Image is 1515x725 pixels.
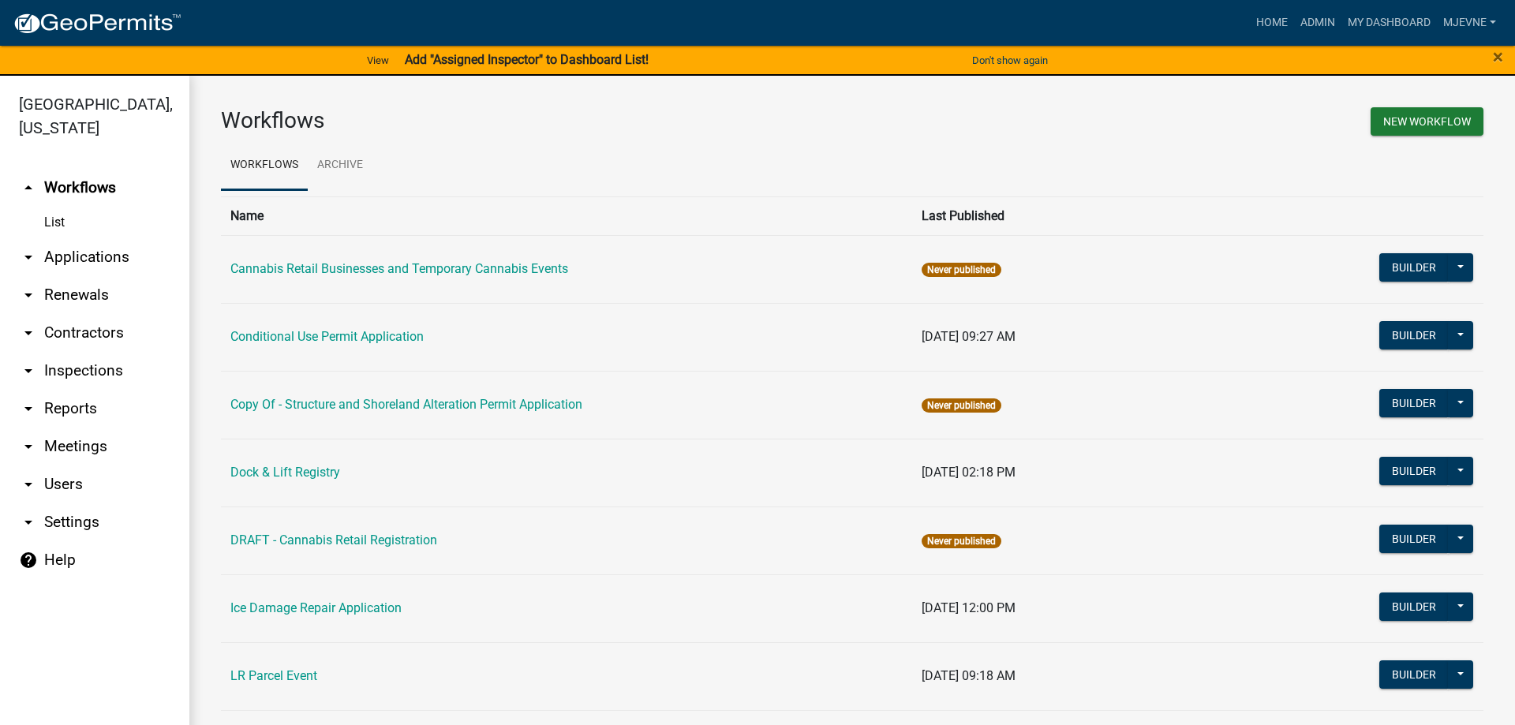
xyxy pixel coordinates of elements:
button: Builder [1379,321,1449,349]
button: Builder [1379,253,1449,282]
button: Don't show again [966,47,1054,73]
button: Builder [1379,525,1449,553]
button: New Workflow [1371,107,1483,136]
a: MJevne [1437,8,1502,38]
i: arrow_drop_down [19,248,38,267]
button: Builder [1379,389,1449,417]
i: arrow_drop_down [19,399,38,418]
h3: Workflows [221,107,840,134]
span: [DATE] 09:27 AM [922,329,1016,344]
a: Admin [1294,8,1341,38]
a: LR Parcel Event [230,668,317,683]
a: Cannabis Retail Businesses and Temporary Cannabis Events [230,261,568,276]
strong: Add "Assigned Inspector" to Dashboard List! [405,52,649,67]
i: arrow_drop_down [19,323,38,342]
a: Copy Of - Structure and Shoreland Alteration Permit Application [230,397,582,412]
i: arrow_drop_down [19,361,38,380]
i: arrow_drop_up [19,178,38,197]
a: My Dashboard [1341,8,1437,38]
a: Ice Damage Repair Application [230,600,402,615]
span: Never published [922,263,1001,277]
a: Conditional Use Permit Application [230,329,424,344]
i: arrow_drop_down [19,437,38,456]
button: Builder [1379,457,1449,485]
span: Never published [922,398,1001,413]
a: Workflows [221,140,308,191]
i: arrow_drop_down [19,513,38,532]
a: DRAFT - Cannabis Retail Registration [230,533,437,547]
a: Archive [308,140,372,191]
span: [DATE] 02:18 PM [922,465,1016,480]
th: Name [221,196,912,235]
span: [DATE] 09:18 AM [922,668,1016,683]
span: [DATE] 12:00 PM [922,600,1016,615]
button: Builder [1379,592,1449,621]
a: View [361,47,395,73]
i: arrow_drop_down [19,286,38,305]
th: Last Published [912,196,1277,235]
span: Never published [922,534,1001,548]
a: Home [1250,8,1294,38]
span: × [1493,46,1503,68]
a: Dock & Lift Registry [230,465,340,480]
button: Builder [1379,660,1449,689]
button: Close [1493,47,1503,66]
i: arrow_drop_down [19,475,38,494]
i: help [19,551,38,570]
